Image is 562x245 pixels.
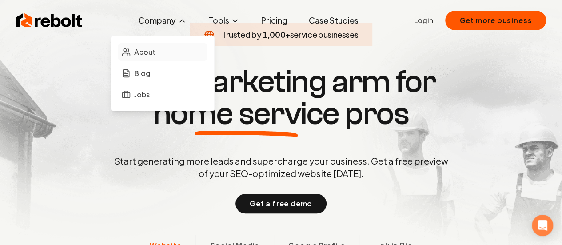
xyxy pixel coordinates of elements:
span: Trusted by [222,29,261,40]
span: 1,000 [263,28,285,41]
a: Login [414,15,433,26]
a: Case Studies [301,12,365,29]
button: Tools [201,12,247,29]
span: About [134,47,155,57]
span: Blog [134,68,151,79]
button: Company [131,12,194,29]
a: Pricing [254,12,294,29]
a: About [118,43,207,61]
a: Jobs [118,86,207,104]
button: Get more business [445,11,546,30]
a: Blog [118,64,207,82]
span: Jobs [134,89,150,100]
span: + [285,29,290,40]
img: Rebolt Logo [16,12,83,29]
div: Open Intercom Messenger [532,215,553,236]
button: Get a free demo [235,194,327,213]
span: home service [153,98,339,130]
span: service businesses [290,29,359,40]
p: Start generating more leads and supercharge your business. Get a free preview of your SEO-optimiz... [112,155,450,180]
h1: The marketing arm for pros [68,66,494,130]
